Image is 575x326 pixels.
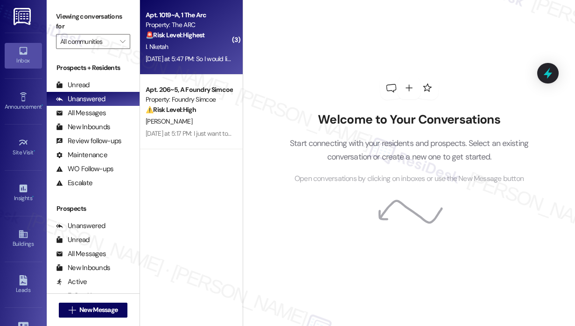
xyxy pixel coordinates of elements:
div: All Messages [56,108,106,118]
span: • [42,102,43,109]
span: • [32,194,34,200]
div: Apt. 206~5, A Foundry Simcoe [146,85,232,95]
div: Property: The ARC [146,20,232,30]
span: I. Nketah [146,42,168,51]
span: • [34,148,35,154]
div: Follow Ups [56,291,99,301]
button: New Message [59,303,128,318]
i:  [120,38,125,45]
div: Property: Foundry Simcoe [146,95,232,104]
div: [DATE] at 5:17 PM: I just want to ensure I won't be charged for that? [146,129,323,138]
a: Buildings [5,226,42,251]
div: Unread [56,80,90,90]
a: Inbox [5,43,42,68]
span: Open conversations by clicking on inboxes or use the New Message button [295,173,524,185]
label: Viewing conversations for [56,9,130,34]
div: Maintenance [56,150,107,160]
div: New Inbounds [56,263,110,273]
div: Apt. 1019~A, 1 The Arc [146,10,232,20]
div: Unread [56,235,90,245]
i:  [69,306,76,314]
span: [PERSON_NAME] [146,117,192,125]
strong: ⚠️ Risk Level: High [146,105,196,114]
input: All communities [60,34,115,49]
div: Unanswered [56,221,105,231]
a: Site Visit • [5,135,42,160]
strong: 🚨 Risk Level: Highest [146,31,205,39]
div: Unanswered [56,94,105,104]
a: Leads [5,272,42,298]
div: [DATE] at 5:47 PM: So I would like to cancel my lease [146,55,286,63]
div: Prospects + Residents [47,63,140,73]
div: New Inbounds [56,122,110,132]
a: Insights • [5,180,42,206]
div: All Messages [56,249,106,259]
img: ResiDesk Logo [14,8,33,25]
div: Escalate [56,178,92,188]
p: Start connecting with your residents and prospects. Select an existing conversation or create a n... [276,137,543,163]
span: New Message [79,305,118,315]
div: Active [56,277,87,287]
div: Review follow-ups [56,136,121,146]
h2: Welcome to Your Conversations [276,112,543,127]
div: Prospects [47,204,140,214]
div: WO Follow-ups [56,164,113,174]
